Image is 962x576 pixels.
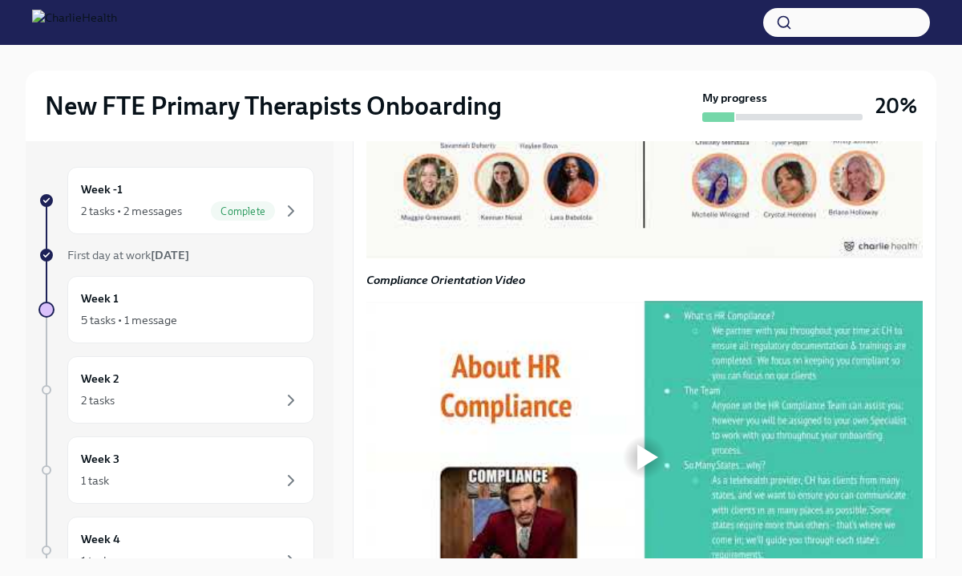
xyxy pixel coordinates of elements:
a: Week -12 tasks • 2 messagesComplete [38,167,314,234]
h6: Week 2 [81,370,119,387]
a: Week 15 tasks • 1 message [38,276,314,343]
h6: Week 3 [81,450,119,468]
strong: My progress [702,90,767,106]
a: First day at work[DATE] [38,247,314,263]
span: First day at work [67,248,189,262]
div: 5 tasks • 1 message [81,312,177,328]
a: Week 22 tasks [38,356,314,424]
h2: New FTE Primary Therapists Onboarding [45,90,502,122]
strong: [DATE] [151,248,189,262]
h3: 20% [875,91,917,120]
a: Week 31 task [38,436,314,504]
img: CharlieHealth [32,10,117,35]
h6: Week 1 [81,290,119,307]
div: 2 tasks [81,392,115,408]
strong: Compliance Orientation Video [366,273,525,287]
div: 2 tasks • 2 messages [81,203,182,219]
h6: Week -1 [81,181,123,198]
h6: Week 4 [81,530,120,548]
span: Complete [211,205,275,217]
div: 1 task [81,553,109,569]
div: 1 task [81,473,109,489]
